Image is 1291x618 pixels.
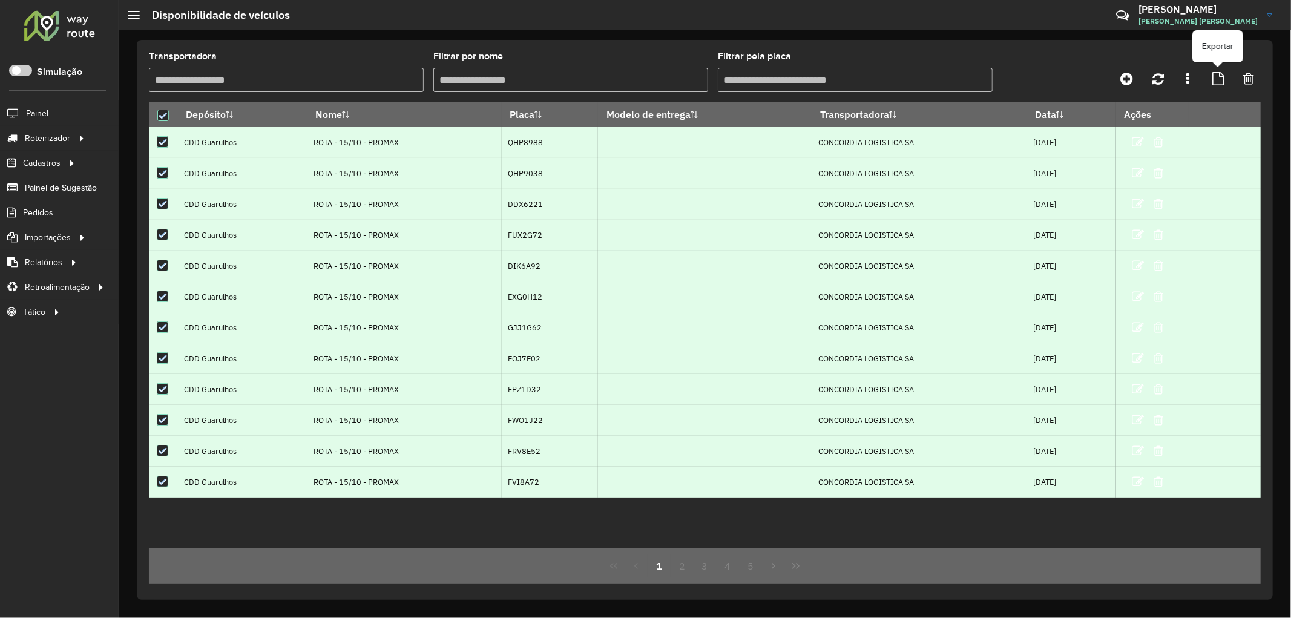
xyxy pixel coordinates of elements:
[718,49,791,64] label: Filtrar pela placa
[1027,467,1117,498] td: [DATE]
[307,374,502,405] td: ROTA - 15/10 - PROMAX
[307,405,502,436] td: ROTA - 15/10 - PROMAX
[25,231,71,244] span: Importações
[502,467,598,498] td: FVI8A72
[1027,102,1117,127] th: Data
[1116,102,1189,127] th: Ações
[177,251,307,281] td: CDD Guarulhos
[1154,134,1163,150] a: Excluir
[1027,189,1117,220] td: [DATE]
[1154,196,1163,212] a: Excluir
[25,281,90,294] span: Retroalimentação
[1132,381,1144,397] a: Editar
[307,102,502,127] th: Nome
[1154,288,1163,304] a: Excluir
[502,436,598,467] td: FRV8E52
[177,220,307,251] td: CDD Guarulhos
[812,436,1027,467] td: CONCORDIA LOGISTICA SA
[502,251,598,281] td: DIK6A92
[812,374,1027,405] td: CONCORDIA LOGISTICA SA
[307,158,502,189] td: ROTA - 15/10 - PROMAX
[1132,412,1144,428] a: Editar
[177,312,307,343] td: CDD Guarulhos
[812,405,1027,436] td: CONCORDIA LOGISTICA SA
[149,49,217,64] label: Transportadora
[502,281,598,312] td: EXG0H12
[23,206,53,219] span: Pedidos
[812,158,1027,189] td: CONCORDIA LOGISTICA SA
[1154,319,1163,335] a: Excluir
[1192,30,1243,62] div: Exportar
[26,107,48,120] span: Painel
[812,312,1027,343] td: CONCORDIA LOGISTICA SA
[502,312,598,343] td: GJJ1G62
[25,182,97,194] span: Painel de Sugestão
[307,281,502,312] td: ROTA - 15/10 - PROMAX
[433,49,503,64] label: Filtrar por nome
[598,102,812,127] th: Modelo de entrega
[1027,220,1117,251] td: [DATE]
[307,312,502,343] td: ROTA - 15/10 - PROMAX
[177,189,307,220] td: CDD Guarulhos
[307,467,502,498] td: ROTA - 15/10 - PROMAX
[671,554,694,577] button: 2
[307,220,502,251] td: ROTA - 15/10 - PROMAX
[694,554,717,577] button: 3
[1132,473,1144,490] a: Editar
[1132,350,1144,366] a: Editar
[812,189,1027,220] td: CONCORDIA LOGISTICA SA
[502,189,598,220] td: DDX6221
[812,281,1027,312] td: CONCORDIA LOGISTICA SA
[502,343,598,374] td: EOJ7E02
[1132,134,1144,150] a: Editar
[177,436,307,467] td: CDD Guarulhos
[177,374,307,405] td: CDD Guarulhos
[1132,226,1144,243] a: Editar
[1154,442,1163,459] a: Excluir
[502,374,598,405] td: FPZ1D32
[812,102,1027,127] th: Transportadora
[1154,412,1163,428] a: Excluir
[177,343,307,374] td: CDD Guarulhos
[1154,226,1163,243] a: Excluir
[177,467,307,498] td: CDD Guarulhos
[1027,158,1117,189] td: [DATE]
[177,158,307,189] td: CDD Guarulhos
[502,405,598,436] td: FWO1J22
[1027,343,1117,374] td: [DATE]
[1027,251,1117,281] td: [DATE]
[1154,165,1163,181] a: Excluir
[23,157,61,169] span: Cadastros
[1027,374,1117,405] td: [DATE]
[812,343,1027,374] td: CONCORDIA LOGISTICA SA
[177,102,307,127] th: Depósito
[502,127,598,158] td: QHP8988
[502,102,598,127] th: Placa
[1132,288,1144,304] a: Editar
[502,158,598,189] td: QHP9038
[1027,312,1117,343] td: [DATE]
[1154,381,1163,397] a: Excluir
[307,251,502,281] td: ROTA - 15/10 - PROMAX
[1027,281,1117,312] td: [DATE]
[1132,442,1144,459] a: Editar
[1132,319,1144,335] a: Editar
[1138,16,1258,27] span: [PERSON_NAME] [PERSON_NAME]
[716,554,739,577] button: 4
[1132,196,1144,212] a: Editar
[739,554,762,577] button: 5
[140,8,290,22] h2: Disponibilidade de veículos
[1109,2,1135,28] a: Contato Rápido
[1027,127,1117,158] td: [DATE]
[812,467,1027,498] td: CONCORDIA LOGISTICA SA
[502,220,598,251] td: FUX2G72
[177,405,307,436] td: CDD Guarulhos
[25,256,62,269] span: Relatórios
[307,343,502,374] td: ROTA - 15/10 - PROMAX
[1154,473,1163,490] a: Excluir
[1154,257,1163,274] a: Excluir
[762,554,785,577] button: Next Page
[1154,350,1163,366] a: Excluir
[307,436,502,467] td: ROTA - 15/10 - PROMAX
[307,189,502,220] td: ROTA - 15/10 - PROMAX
